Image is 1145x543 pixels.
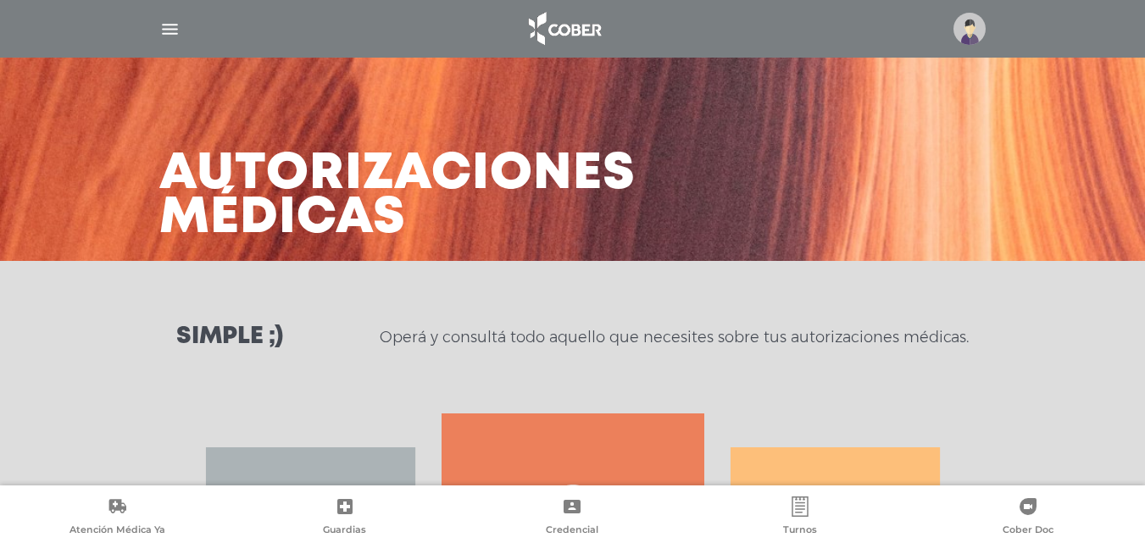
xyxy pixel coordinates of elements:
[1003,524,1053,539] span: Cober Doc
[159,152,636,241] h3: Autorizaciones médicas
[380,327,969,347] p: Operá y consultá todo aquello que necesites sobre tus autorizaciones médicas.
[231,496,459,540] a: Guardias
[953,13,986,45] img: profile-placeholder.svg
[914,496,1142,540] a: Cober Doc
[176,325,283,349] h3: Simple ;)
[3,496,231,540] a: Atención Médica Ya
[459,496,686,540] a: Credencial
[159,19,181,40] img: Cober_menu-lines-white.svg
[546,524,598,539] span: Credencial
[323,524,366,539] span: Guardias
[69,524,165,539] span: Atención Médica Ya
[686,496,914,540] a: Turnos
[520,8,609,49] img: logo_cober_home-white.png
[783,524,817,539] span: Turnos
